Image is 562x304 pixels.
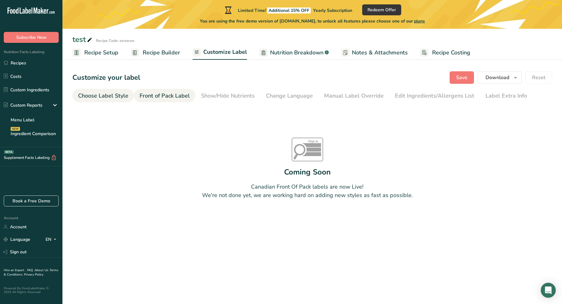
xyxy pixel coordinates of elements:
tspan: Sugars [308,148,318,151]
a: Recipe Costing [420,46,470,60]
div: Edit Ingredients/Allergens List [395,92,474,100]
span: plans [414,18,425,24]
span: Additional 15% OFF [267,8,311,13]
button: Subscribe Now [4,32,59,43]
span: You are using the free demo version of [DOMAIN_NAME], to unlock all features please choose one of... [200,18,425,24]
a: Recipe Builder [131,46,180,60]
div: Choose Label Style [78,92,128,100]
span: Recipe Builder [143,48,180,57]
a: FAQ . [27,268,35,272]
span: Redeem Offer [367,7,396,13]
div: Change Language [266,92,313,100]
div: Recipe Code: eewewe [96,38,135,43]
span: Save [456,74,467,81]
span: Customize Label [203,48,247,56]
span: Subscribe Now [16,34,47,41]
div: Front of Pack Label [140,92,190,100]
a: Recipe Setup [72,46,118,60]
tspan: High in [308,139,318,143]
span: Reset [532,74,545,81]
div: Open Intercom Messenger [541,283,556,298]
a: Terms & Conditions . [4,268,58,277]
div: Powered By FoodLabelMaker © 2025 All Rights Reserved [4,286,59,294]
div: test [72,34,93,45]
div: Coming Soon [284,166,331,178]
button: Redeem Offer [362,4,401,15]
span: Recipe Costing [432,48,470,57]
tspan: Sat fat [308,144,317,147]
span: Notes & Attachments [352,48,408,57]
span: Nutrition Breakdown [270,48,323,57]
div: Limited Time! [224,6,352,14]
div: Canadian Front Of Pack labels are now Live! We're not done yet, we are working hard on adding new... [202,183,413,200]
button: Save [450,71,474,84]
div: Manual Label Override [324,92,384,100]
span: Download [486,74,509,81]
a: Book a Free Demo [4,195,59,206]
a: About Us . [35,268,50,272]
a: Nutrition Breakdown [259,46,329,60]
button: Reset [525,71,552,84]
div: BETA [4,150,14,154]
span: Yearly Subscription [313,8,352,13]
div: Show/Hide Nutrients [201,92,255,100]
span: Recipe Setup [84,48,118,57]
h1: Customize your label [72,73,140,83]
button: Download [478,71,522,84]
a: Customize Label [193,45,247,60]
div: NEW [11,127,20,131]
div: Label Extra Info [486,92,527,100]
div: Custom Reports [4,102,42,109]
div: EN [46,236,59,243]
a: Hire an Expert . [4,268,26,272]
tspan: Sodium [308,152,318,156]
a: Language [4,234,30,245]
a: Notes & Attachments [341,46,408,60]
a: Privacy Policy [24,272,43,277]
